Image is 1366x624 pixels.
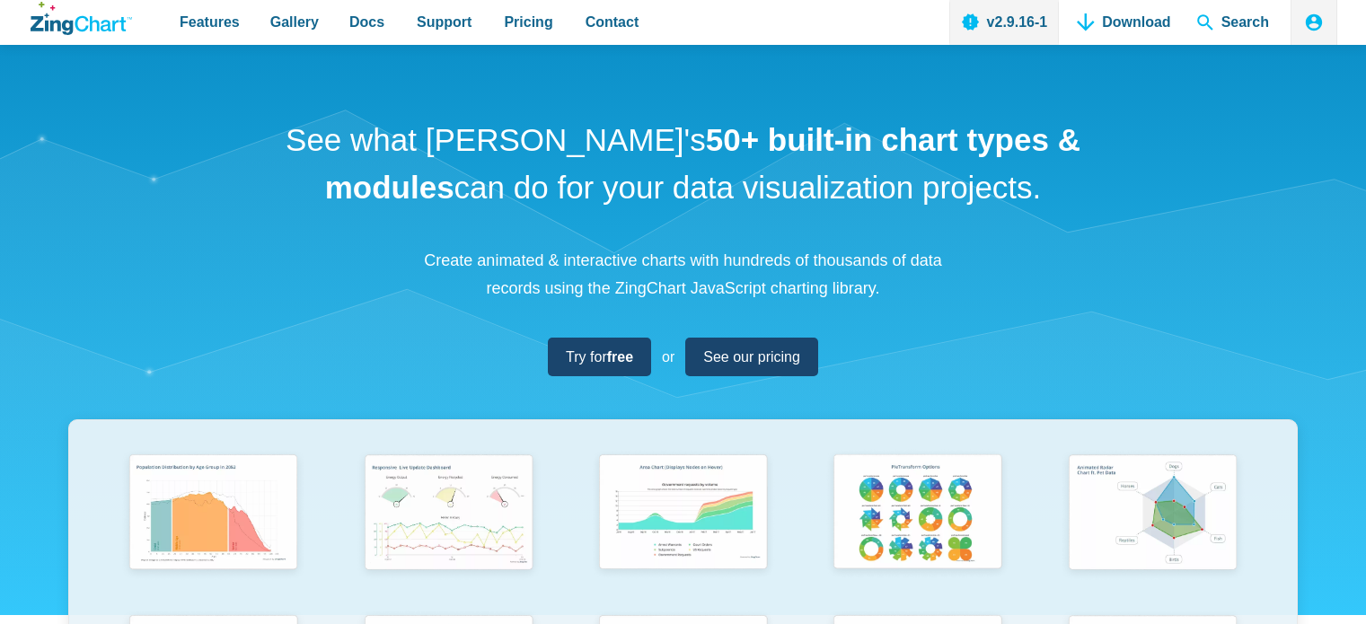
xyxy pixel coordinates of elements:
a: Area Chart (Displays Nodes on Hover) [566,447,800,608]
span: or [662,345,674,369]
a: Try forfree [548,338,651,376]
a: See our pricing [685,338,818,376]
span: Pricing [504,10,552,34]
img: Pie Transform Options [824,447,1011,581]
span: Support [417,10,471,34]
a: Responsive Live Update Dashboard [330,447,565,608]
p: Create animated & interactive charts with hundreds of thousands of data records using the ZingCha... [414,247,953,302]
span: See our pricing [703,345,800,369]
span: Gallery [270,10,319,34]
span: Try for [566,345,633,369]
img: Responsive Live Update Dashboard [355,447,542,581]
span: Features [180,10,240,34]
strong: 50+ built-in chart types & modules [325,122,1080,205]
a: Animated Radar Chart ft. Pet Data [1036,447,1270,608]
h1: See what [PERSON_NAME]'s can do for your data visualization projects. [279,117,1088,211]
span: Docs [349,10,384,34]
strong: free [607,349,633,365]
img: Population Distribution by Age Group in 2052 [119,447,307,581]
a: Pie Transform Options [800,447,1035,608]
a: ZingChart Logo. Click to return to the homepage [31,2,132,35]
img: Animated Radar Chart ft. Pet Data [1059,447,1247,581]
img: Area Chart (Displays Nodes on Hover) [589,447,777,581]
span: Contact [586,10,639,34]
a: Population Distribution by Age Group in 2052 [96,447,330,608]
